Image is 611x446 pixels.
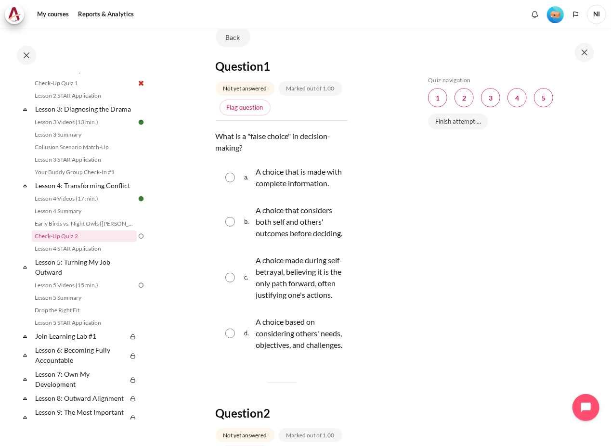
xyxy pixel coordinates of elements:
[543,5,568,23] a: Level #1
[137,232,145,241] img: To do
[32,230,137,242] a: Check-Up Quiz 2
[216,130,348,153] p: What is a "false choice" in decision-making?
[20,181,30,191] span: Collapse
[20,394,30,403] span: Collapse
[137,194,145,203] img: Done
[528,7,542,22] div: Show notification window with no new notifications
[32,116,137,128] a: Lesson 3 Videos (13 min.)
[220,100,271,116] a: Flagged
[428,76,590,84] h5: Quiz navigation
[20,412,30,422] span: Collapse
[428,88,447,107] a: 1
[34,406,127,429] a: Lesson 9: The Most Important Move
[547,6,564,23] img: Level #1
[34,102,137,115] a: Lesson 3: Diagnosing the Drama
[32,243,137,255] a: Lesson 4 STAR Application
[245,203,254,241] span: b.
[32,205,137,217] a: Lesson 4 Summary
[20,331,30,341] span: Collapse
[428,76,590,135] section: Blocks
[455,88,474,107] a: 2
[587,5,606,24] a: User menu
[216,27,250,47] a: Back
[256,204,343,239] p: A choice that considers both self and others' outcomes before deciding.
[34,392,127,405] a: Lesson 8: Outward Alignment
[264,59,271,73] span: 1
[216,428,275,442] div: Not yet answered
[245,164,254,191] span: a.
[534,88,553,107] a: 5
[137,281,145,290] img: To do
[34,255,137,279] a: Lesson 5: Turning My Job Outward
[245,314,254,353] span: d.
[245,253,254,303] span: c.
[137,79,145,88] img: Failed
[75,5,137,24] a: Reports & Analytics
[216,406,348,421] h4: Question
[32,305,137,316] a: Drop the Right Fit
[32,90,137,102] a: Lesson 2 STAR Application
[32,166,137,178] a: Your Buddy Group Check-In #1
[20,262,30,272] span: Collapse
[32,77,137,89] a: Check-Up Quiz 1
[279,428,342,442] div: Marked out of 1.00
[256,255,343,301] p: A choice made during self-betrayal, believing it is the only path forward, often justifying one's...
[279,81,342,95] div: Marked out of 1.00
[32,218,137,229] a: Early Birds vs. Night Owls ([PERSON_NAME]'s Story)
[34,5,72,24] a: My courses
[256,316,343,351] p: A choice based on considering others' needs, objectives, and challenges.
[5,5,29,24] a: Architeck Architeck
[32,154,137,166] a: Lesson 3 STAR Application
[547,5,564,23] div: Level #1
[32,292,137,304] a: Lesson 5 Summary
[34,344,127,367] a: Lesson 6: Becoming Fully Accountable
[216,81,275,95] div: Not yet answered
[34,368,127,391] a: Lesson 7: Own My Development
[216,59,348,74] h4: Question
[507,88,527,107] a: 4
[32,141,137,153] a: Collusion Scenario Match-Up
[34,330,127,343] a: Join Learning Lab #1
[256,166,343,189] p: A choice that is made with complete information.
[264,406,271,420] span: 2
[32,129,137,140] a: Lesson 3 Summary
[20,374,30,384] span: Collapse
[137,118,145,127] img: Done
[32,317,137,329] a: Lesson 5 STAR Application
[587,5,606,24] span: NI
[481,88,500,107] a: 3
[8,7,21,22] img: Architeck
[32,193,137,204] a: Lesson 4 Videos (17 min.)
[569,7,583,22] button: Languages
[34,179,137,192] a: Lesson 4: Transforming Conflict
[20,104,30,114] span: Collapse
[428,114,488,130] a: Finish attempt ...
[32,280,137,291] a: Lesson 5 Videos (15 min.)
[20,350,30,360] span: Collapse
